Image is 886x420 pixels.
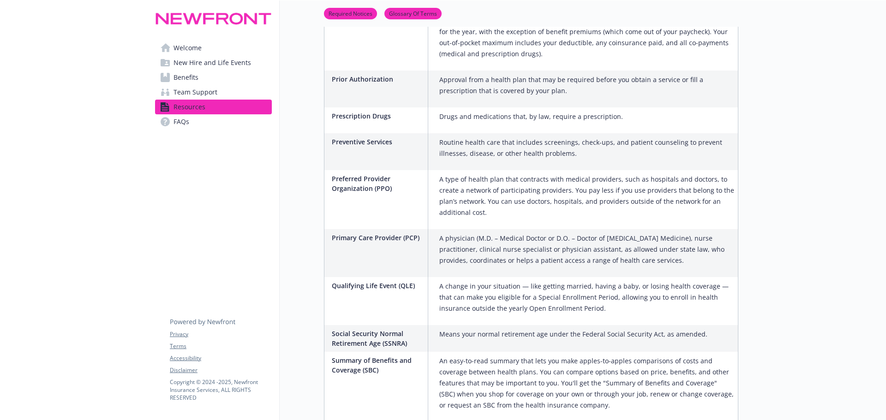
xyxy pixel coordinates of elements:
span: Benefits [174,70,198,85]
a: Accessibility [170,354,271,362]
a: Glossary Of Terms [384,9,442,18]
a: Privacy [170,330,271,338]
p: Approval from a health plan that may be required before you obtain a service or fill a prescripti... [439,74,734,96]
p: Prescription Drugs [332,111,424,121]
p: A type of health plan that contracts with medical providers, such as hospitals and doctors, to cr... [439,174,734,218]
p: Summary of Benefits and Coverage (SBC) [332,355,424,375]
a: Required Notices [324,9,377,18]
p: An easy-to-read summary that lets you make apples-to-apples comparisons of costs and coverage bet... [439,355,734,411]
p: Primary Care Provider (PCP) [332,233,424,243]
p: A change in your situation — like getting married, having a baby, or losing health coverage — tha... [439,281,734,314]
a: Resources [155,100,272,114]
a: Terms [170,342,271,350]
p: A physician (M.D. – Medical Doctor or D.O. – Doctor of [MEDICAL_DATA] Medicine), nurse practition... [439,233,734,266]
a: Disclaimer [170,366,271,374]
p: Preferred Provider Organization (PPO) [332,174,424,193]
p: The maximum amount a member would have to pay out of their pocket for medical expenses for the ye... [439,15,734,59]
a: New Hire and Life Events [155,55,272,70]
a: FAQs [155,114,272,129]
p: Preventive Services [332,137,424,147]
a: Benefits [155,70,272,85]
span: Welcome [174,41,202,55]
span: Resources [174,100,205,114]
p: Qualifying Life Event (QLE) [332,281,424,290]
p: Social Security Normal Retirement Age (SSNRA) [332,329,424,348]
p: Means your normal retirement age under the Federal Social Security Act, as amended. [439,329,707,340]
p: Copyright © 2024 - 2025 , Newfront Insurance Services, ALL RIGHTS RESERVED [170,378,271,402]
p: Routine health care that includes screenings, check-ups, and patient counseling to prevent illnes... [439,137,734,159]
span: New Hire and Life Events [174,55,251,70]
p: Drugs and medications that, by law, require a prescription. [439,111,623,122]
a: Team Support [155,85,272,100]
span: Team Support [174,85,217,100]
a: Welcome [155,41,272,55]
p: Prior Authorization [332,74,424,84]
span: FAQs [174,114,189,129]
